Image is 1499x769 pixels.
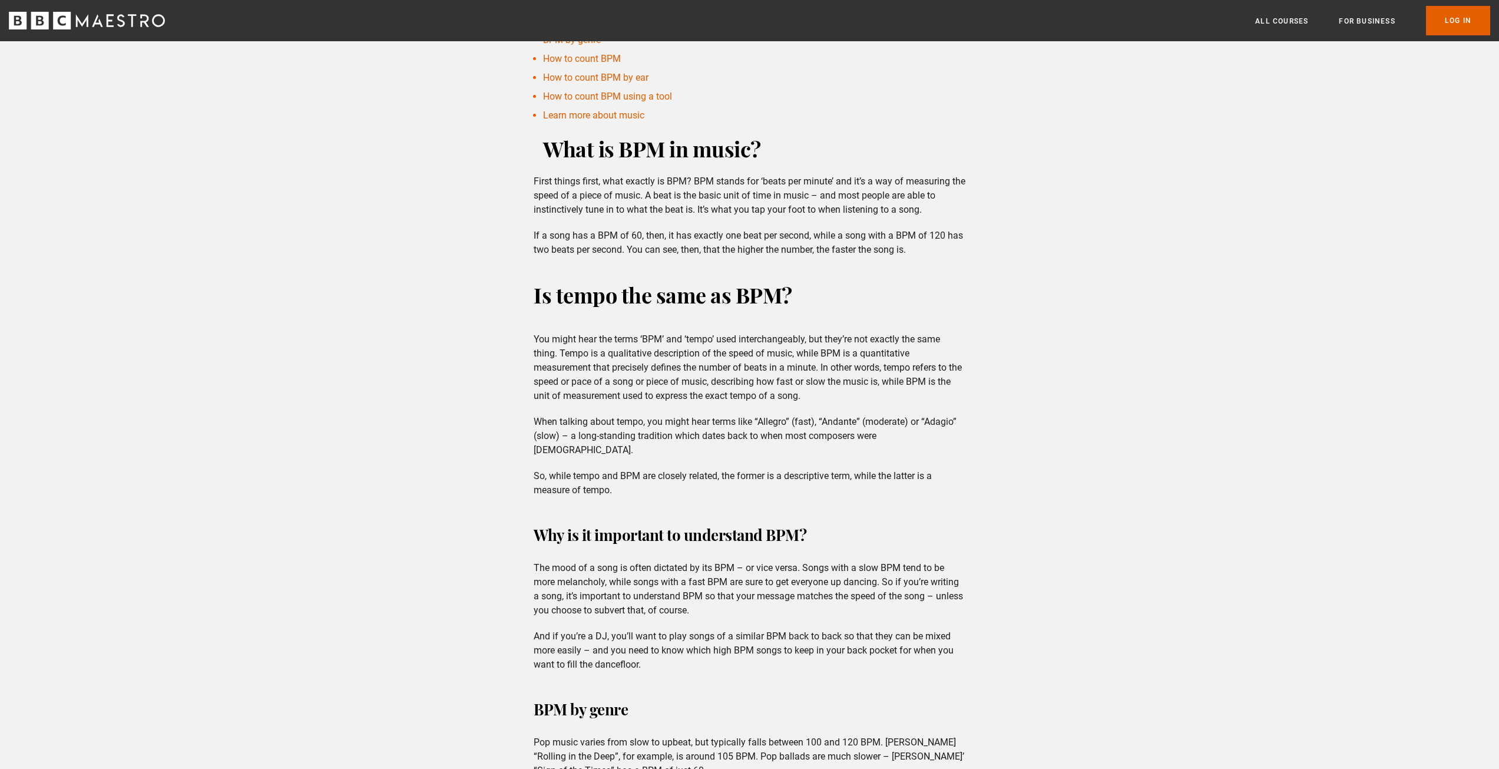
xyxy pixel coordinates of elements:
[543,72,646,83] a: How to count BPM by ea
[534,332,965,403] p: You might hear the terms ‘BPM’ and ‘tempo’ used interchangeably, but they’re not exactly the same...
[534,695,965,724] h3: BPM by genre
[534,629,965,672] p: And if you’re a DJ, you’ll want to play songs of a similar BPM back to back so that they can be m...
[534,561,965,618] p: The mood of a song is often dictated by its BPM – or vice versa. Songs with a slow BPM tend to be...
[543,53,621,64] a: How to count BPM
[1339,15,1395,27] a: For business
[534,521,965,549] h3: Why is it important to understand BPM?
[534,229,965,257] p: If a song has a BPM of 60, then, it has exactly one beat per second, while a song with a BPM of 1...
[534,174,965,217] p: First things first, what exactly is BPM? BPM stands for ‘beats per minute’ and it’s a way of meas...
[534,469,965,497] p: So, while tempo and BPM are closely related, the former is a descriptive term, while the latter i...
[543,34,601,45] a: BPM by genre
[534,280,965,309] h2: Is tempo the same as BPM?
[543,91,672,102] a: How to count BPM using a tool
[543,134,761,163] strong: What is BPM in music?
[9,12,165,29] svg: BBC Maestro
[1426,6,1490,35] a: Log In
[1255,6,1490,35] nav: Primary
[543,110,640,121] a: Learn more about musi
[640,110,644,121] a: c
[646,72,648,83] a: r
[534,415,965,457] p: When talking about tempo, you might hear terms like “Allegro” (fast), “Andante” (moderate) or “Ad...
[1255,15,1308,27] a: All Courses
